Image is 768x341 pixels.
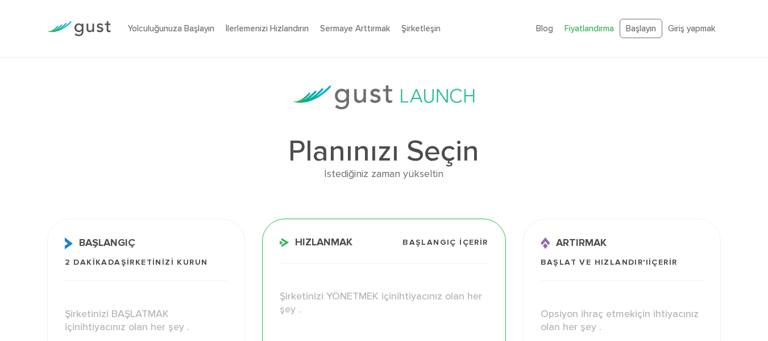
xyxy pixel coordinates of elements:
font: Şirketinizi Kurun [121,257,208,267]
a: Blog [536,23,553,34]
a: Giriş yapmak [668,23,715,34]
a: İlerlemenizi Hızlandırın [226,23,309,34]
font: Şirketinizi YÖNETMEK için [280,290,397,302]
img: Başlat Simgesi X2 [65,237,73,249]
font: Hızlanmak [295,236,352,248]
font: ihtiyacınız olan her şey . [280,290,482,315]
font: Şirketinizi BAŞLATMAK için [65,308,169,333]
img: Gust Logo [47,21,111,36]
font: BAŞLANGIÇ içerir [402,237,488,247]
font: için ihtiyacınız olan her şey . [541,308,699,333]
a: Sermaye Arttırmak [320,23,390,34]
a: Şirketleşin [401,23,441,34]
img: gust-launch-logos.svg [293,85,475,109]
a: Başlayın [620,19,662,39]
font: Başlangıç [79,237,135,249]
font: ihtiyacınız olan her şey . [80,321,189,333]
font: 2 Dakikada [65,257,121,267]
a: Yolculuğunuza Başlayın [128,23,214,34]
a: Fiyatlandırma [564,23,614,34]
img: Yükseltme Simgesi [541,237,550,249]
font: BAŞLAT ve HIZLANDIR'ı [541,257,649,267]
font: Başlayın [626,23,656,34]
font: Planınızı Seçin [288,134,479,169]
font: İstediğiniz zaman yükseltin [324,168,443,180]
font: Artırmak [556,237,607,249]
img: Hızlandırma Simgesi [280,238,289,247]
font: Opsiyon ihraç etmek [541,308,635,320]
font: içerir [649,257,677,267]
